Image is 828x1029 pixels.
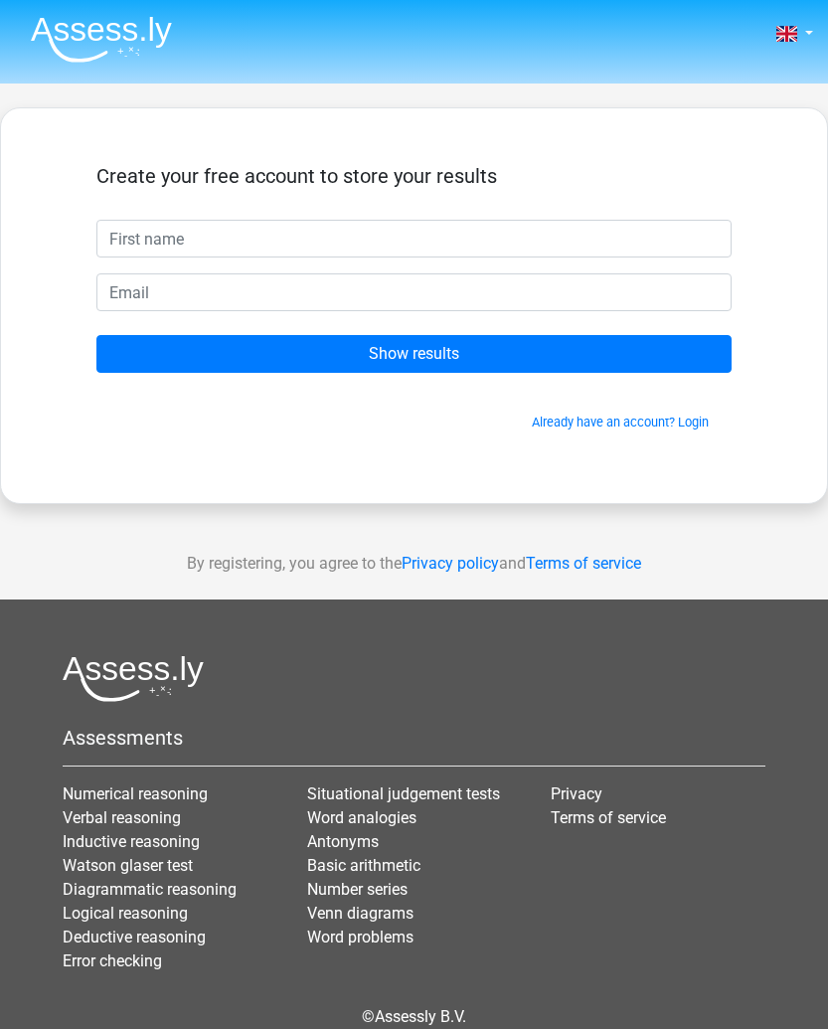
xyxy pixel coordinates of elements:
[307,832,379,851] a: Antonyms
[63,880,237,899] a: Diagrammatic reasoning
[375,1007,466,1026] a: Assessly B.V.
[307,904,414,923] a: Venn diagrams
[63,808,181,827] a: Verbal reasoning
[63,784,208,803] a: Numerical reasoning
[307,784,500,803] a: Situational judgement tests
[31,16,172,63] img: Assessly
[307,880,408,899] a: Number series
[63,951,162,970] a: Error checking
[96,164,732,188] h5: Create your free account to store your results
[63,856,193,875] a: Watson glaser test
[63,904,188,923] a: Logical reasoning
[526,554,641,573] a: Terms of service
[96,335,732,373] input: Show results
[96,273,732,311] input: Email
[551,808,666,827] a: Terms of service
[307,928,414,946] a: Word problems
[307,808,416,827] a: Word analogies
[532,415,709,429] a: Already have an account? Login
[63,655,204,702] img: Assessly logo
[63,726,765,750] h5: Assessments
[402,554,499,573] a: Privacy policy
[96,220,732,257] input: First name
[63,928,206,946] a: Deductive reasoning
[307,856,420,875] a: Basic arithmetic
[551,784,602,803] a: Privacy
[63,832,200,851] a: Inductive reasoning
